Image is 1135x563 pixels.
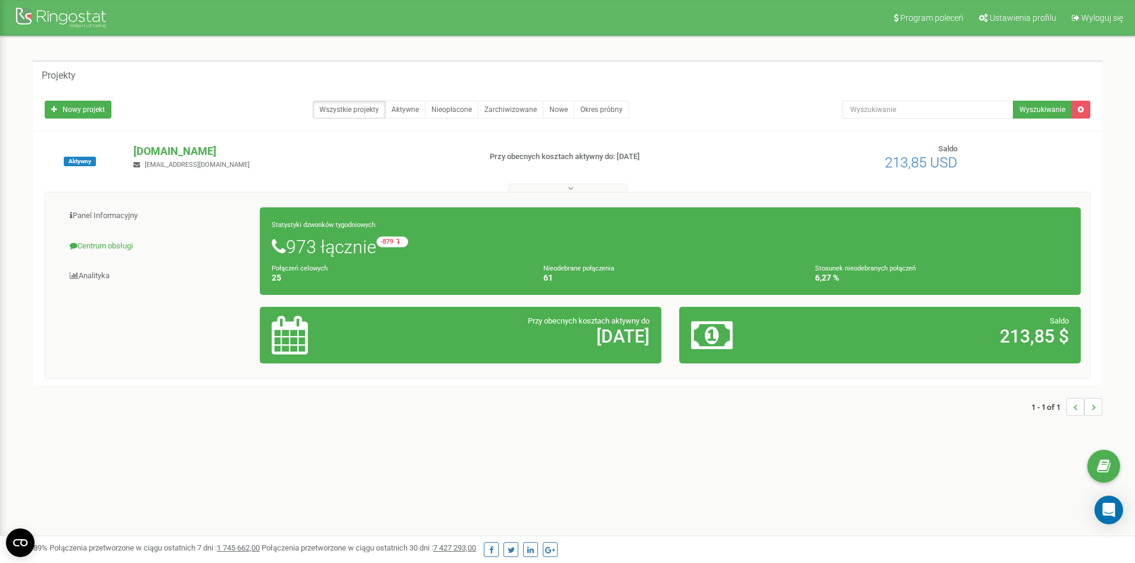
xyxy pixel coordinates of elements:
[842,101,1013,119] input: Wyszukiwanie
[272,273,525,282] h4: 25
[49,543,260,552] span: Połączenia przetworzone w ciągu ostatnich 7 dni :
[1031,398,1066,416] span: 1 - 1 of 1
[54,201,260,231] a: Panel Informacyjny
[900,13,963,23] span: Program poleceń
[313,101,385,119] a: Wszystkie projekty
[262,543,476,552] span: Połączenia przetworzone w ciągu ostatnich 30 dni :
[54,232,260,261] a: Centrum obsługi
[54,262,260,291] a: Analityka
[543,273,797,282] h4: 61
[938,144,957,153] span: Saldo
[433,543,476,552] u: 7 427 293,00
[1050,316,1069,325] span: Saldo
[885,154,957,171] span: 213,85 USD
[574,101,629,119] a: Okres próbny
[64,157,96,166] span: Aktywny
[217,543,260,552] u: 1 745 662,00
[543,265,614,272] small: Nieodebrane połączenia
[528,316,649,325] span: Przy obecnych kosztach aktywny do
[1094,496,1123,524] div: Open Intercom Messenger
[272,221,375,229] small: Statystyki dzwonków tygodniowych
[823,326,1069,346] h2: 213,85 $
[1031,386,1102,428] nav: ...
[990,13,1056,23] span: Ustawienia profilu
[543,101,574,119] a: Nowe
[145,161,250,169] span: [EMAIL_ADDRESS][DOMAIN_NAME]
[425,101,478,119] a: Nieopłacone
[815,273,1069,282] h4: 6,27 %
[377,237,408,247] small: -879
[403,326,649,346] h2: [DATE]
[1081,13,1123,23] span: Wyloguj się
[6,528,35,557] button: Open CMP widget
[45,101,111,119] a: Nowy projekt
[42,70,76,81] h5: Projekty
[1013,101,1072,119] button: Wyszukiwanie
[272,237,1069,257] h1: 973 łącznie
[478,101,543,119] a: Zarchiwizowane
[272,265,328,272] small: Połączeń celowych
[490,151,738,163] p: Przy obecnych kosztach aktywny do: [DATE]
[133,144,470,159] p: [DOMAIN_NAME]
[815,265,916,272] small: Stosunek nieodebranych połączeń
[385,101,425,119] a: Aktywne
